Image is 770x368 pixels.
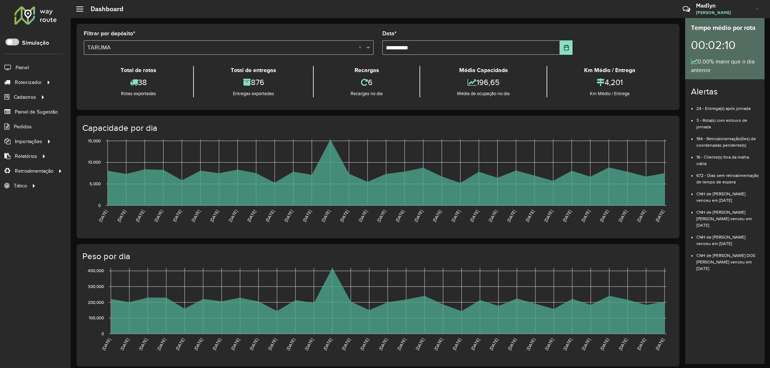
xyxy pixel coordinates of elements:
[696,185,759,204] li: CNH de [PERSON_NAME] venceu em [DATE]
[228,209,238,223] text: [DATE]
[617,209,628,223] text: [DATE]
[212,337,222,351] text: [DATE]
[153,209,164,223] text: [DATE]
[654,209,665,223] text: [DATE]
[88,300,104,305] text: 200,000
[696,100,759,112] li: 24 - Entrega(s) após jornada
[88,284,104,289] text: 300,000
[691,23,759,33] div: Tempo médio por rota
[549,90,670,97] div: Km Médio / Entrega
[88,269,104,273] text: 400,000
[209,209,219,223] text: [DATE]
[15,167,53,175] span: Retroalimentação
[691,87,759,97] h4: Alertas
[322,337,333,351] text: [DATE]
[83,5,123,13] h2: Dashboard
[560,40,573,55] button: Choose Date
[636,337,647,351] text: [DATE]
[302,209,312,223] text: [DATE]
[359,337,370,351] text: [DATE]
[506,209,517,223] text: [DATE]
[549,66,670,75] div: Km Médio / Entrega
[15,138,42,145] span: Importações
[193,337,204,351] text: [DATE]
[119,337,130,351] text: [DATE]
[488,209,498,223] text: [DATE]
[191,209,201,223] text: [DATE]
[135,209,145,223] text: [DATE]
[316,66,418,75] div: Recargas
[432,209,442,223] text: [DATE]
[84,29,135,38] label: Filtrar por depósito
[15,79,42,86] span: Roteirizador
[691,57,759,75] div: 0,00% maior que o dia anterior
[101,331,104,336] text: 0
[488,337,499,351] text: [DATE]
[156,337,167,351] text: [DATE]
[22,39,49,47] label: Simulação
[696,112,759,130] li: 3 - Rota(s) com estouro de jornada
[82,251,672,262] h4: Peso por dia
[396,337,407,351] text: [DATE]
[15,108,58,116] span: Painel de Sugestão
[230,337,240,351] text: [DATE]
[196,75,311,90] div: 876
[636,209,647,223] text: [DATE]
[581,337,591,351] text: [DATE]
[654,337,665,351] text: [DATE]
[395,209,405,223] text: [DATE]
[422,66,545,75] div: Média Capacidade
[415,337,425,351] text: [DATE]
[382,29,397,38] label: Data
[82,123,672,133] h4: Capacidade por dia
[696,2,750,9] h3: Madlyn
[696,247,759,272] li: CNH de [PERSON_NAME] DOS [PERSON_NAME] venceu em [DATE]
[14,182,27,190] span: Tático
[316,90,418,97] div: Recargas no dia
[599,209,609,223] text: [DATE]
[316,75,418,90] div: 6
[14,123,32,130] span: Pedidos
[89,316,104,320] text: 100,000
[543,209,554,223] text: [DATE]
[378,337,388,351] text: [DATE]
[544,337,554,351] text: [DATE]
[86,90,191,97] div: Rotas exportadas
[88,160,101,165] text: 10,000
[580,209,591,223] text: [DATE]
[101,337,112,351] text: [DATE]
[451,209,461,223] text: [DATE]
[696,167,759,185] li: 672 - Dias sem retroalimentação de tempo de espera
[172,209,182,223] text: [DATE]
[696,148,759,167] li: 16 - Cliente(s) fora da malha viária
[413,209,424,223] text: [DATE]
[16,64,29,71] span: Painel
[98,203,101,208] text: 0
[283,209,294,223] text: [DATE]
[618,337,628,351] text: [DATE]
[358,43,365,52] span: Clear all
[452,337,462,351] text: [DATE]
[304,337,314,351] text: [DATE]
[525,209,535,223] text: [DATE]
[696,229,759,247] li: CNH de [PERSON_NAME] venceu em [DATE]
[98,209,108,223] text: [DATE]
[525,337,536,351] text: [DATE]
[14,93,36,101] span: Cadastros
[90,181,101,186] text: 5,000
[470,337,480,351] text: [DATE]
[358,209,368,223] text: [DATE]
[138,337,148,351] text: [DATE]
[116,209,127,223] text: [DATE]
[469,209,479,223] text: [DATE]
[286,337,296,351] text: [DATE]
[433,337,444,351] text: [DATE]
[422,90,545,97] div: Média de ocupação no dia
[265,209,275,223] text: [DATE]
[196,90,311,97] div: Entregas exportadas
[562,209,572,223] text: [DATE]
[507,337,517,351] text: [DATE]
[15,152,37,160] span: Relatórios
[691,33,759,57] div: 00:02:10
[339,209,349,223] text: [DATE]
